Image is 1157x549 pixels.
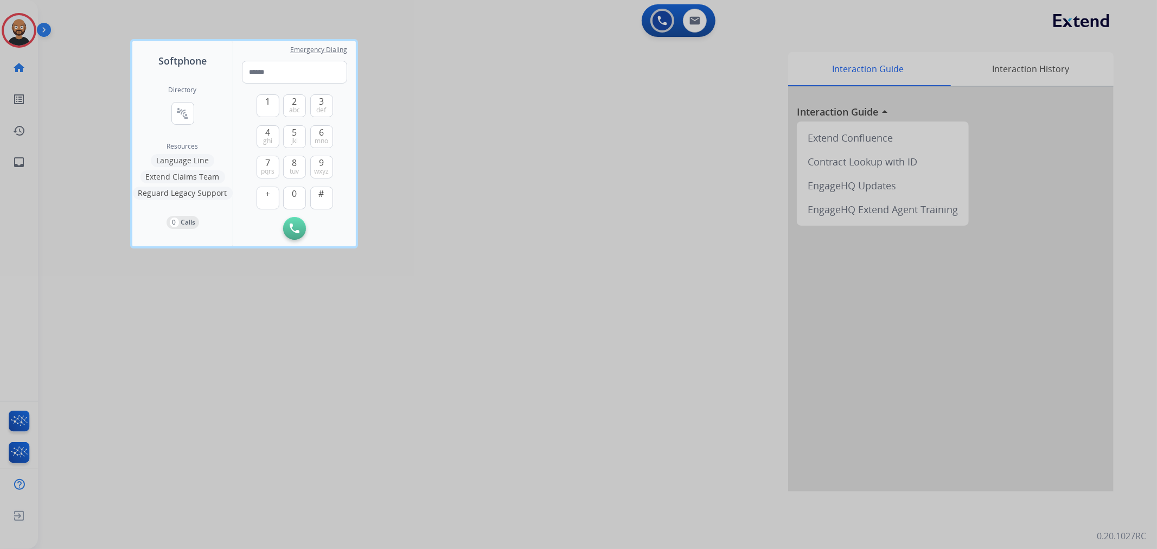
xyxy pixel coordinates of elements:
span: 4 [265,126,270,139]
button: 1 [257,94,279,117]
img: call-button [290,224,299,233]
button: 4ghi [257,125,279,148]
span: 3 [319,95,324,108]
p: 0 [170,218,179,227]
button: 0 [283,187,306,209]
span: # [319,187,324,200]
span: Resources [167,142,199,151]
button: 2abc [283,94,306,117]
span: pqrs [261,167,274,176]
span: + [265,187,270,200]
span: 5 [292,126,297,139]
span: 2 [292,95,297,108]
span: jkl [291,137,298,145]
span: 8 [292,156,297,169]
button: 0Calls [167,216,199,229]
button: 8tuv [283,156,306,178]
button: 3def [310,94,333,117]
span: 0 [292,187,297,200]
span: tuv [290,167,299,176]
button: 5jkl [283,125,306,148]
span: wxyz [314,167,329,176]
span: ghi [263,137,272,145]
span: def [317,106,327,114]
p: 0.20.1027RC [1097,529,1146,542]
button: 6mno [310,125,333,148]
button: # [310,187,333,209]
button: 7pqrs [257,156,279,178]
p: Calls [181,218,196,227]
span: 1 [265,95,270,108]
span: mno [315,137,328,145]
button: Extend Claims Team [140,170,225,183]
button: + [257,187,279,209]
button: Reguard Legacy Support [133,187,233,200]
span: 6 [319,126,324,139]
span: 7 [265,156,270,169]
span: 9 [319,156,324,169]
button: 9wxyz [310,156,333,178]
span: Softphone [158,53,207,68]
span: Emergency Dialing [290,46,347,54]
mat-icon: connect_without_contact [176,107,189,120]
h2: Directory [169,86,197,94]
button: Language Line [151,154,214,167]
span: abc [289,106,300,114]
